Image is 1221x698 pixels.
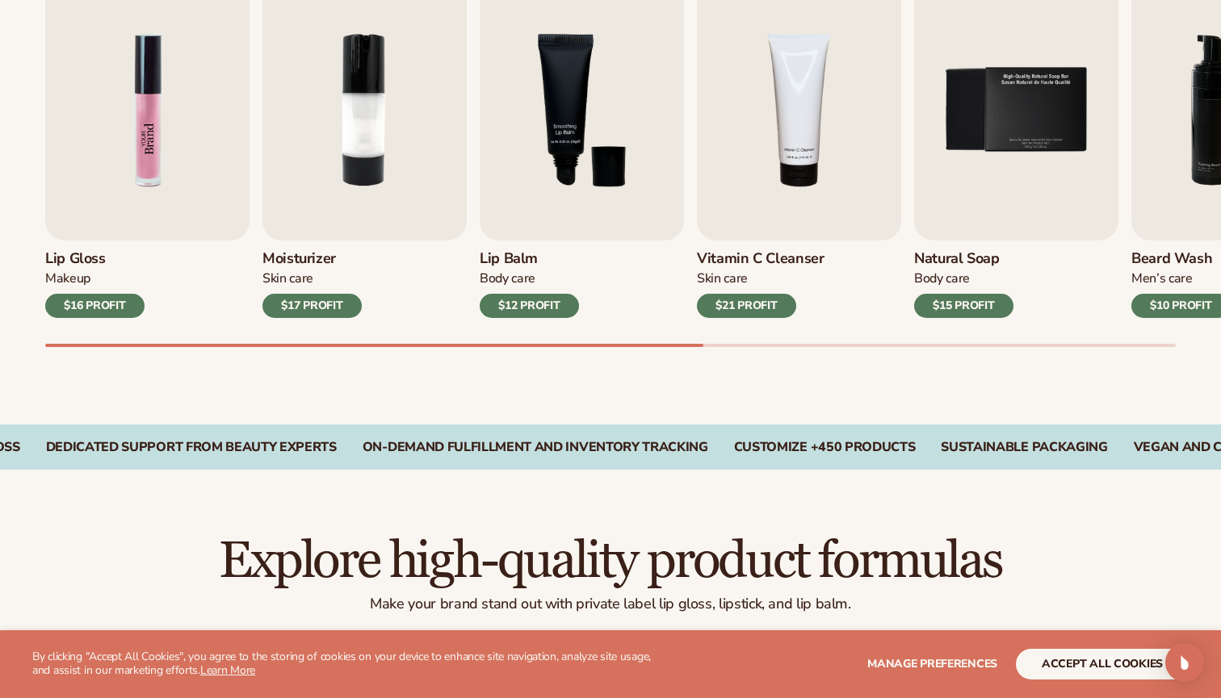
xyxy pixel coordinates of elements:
div: $21 PROFIT [697,294,796,318]
div: $16 PROFIT [45,294,145,318]
h3: Lip Balm [480,250,579,268]
h3: Lip Gloss [45,250,145,268]
span: Manage preferences [867,656,997,671]
div: $15 PROFIT [914,294,1013,318]
a: Learn More [200,662,255,678]
p: Make your brand stand out with private label lip gloss, lipstick, and lip balm. [45,596,1176,613]
div: CUSTOMIZE +450 PRODUCTS [734,440,916,455]
div: $17 PROFIT [262,294,362,318]
div: SUSTAINABLE PACKAGING [941,440,1107,455]
div: Body Care [914,270,1013,287]
h3: Vitamin C Cleanser [697,250,824,268]
h2: Explore high-quality product formulas [45,534,1176,588]
div: Skin Care [697,270,824,287]
div: Skin Care [262,270,362,287]
h3: Natural Soap [914,250,1013,268]
div: Open Intercom Messenger [1165,643,1204,682]
button: accept all cookies [1016,649,1189,679]
div: Body Care [480,270,579,287]
div: Makeup [45,270,145,287]
p: By clicking "Accept All Cookies", you agree to the storing of cookies on your device to enhance s... [32,650,662,678]
div: On-Demand Fulfillment and Inventory Tracking [363,440,708,455]
div: $12 PROFIT [480,294,579,318]
button: Manage preferences [867,649,997,679]
div: Dedicated Support From Beauty Experts [46,440,337,455]
h3: Moisturizer [262,250,362,268]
